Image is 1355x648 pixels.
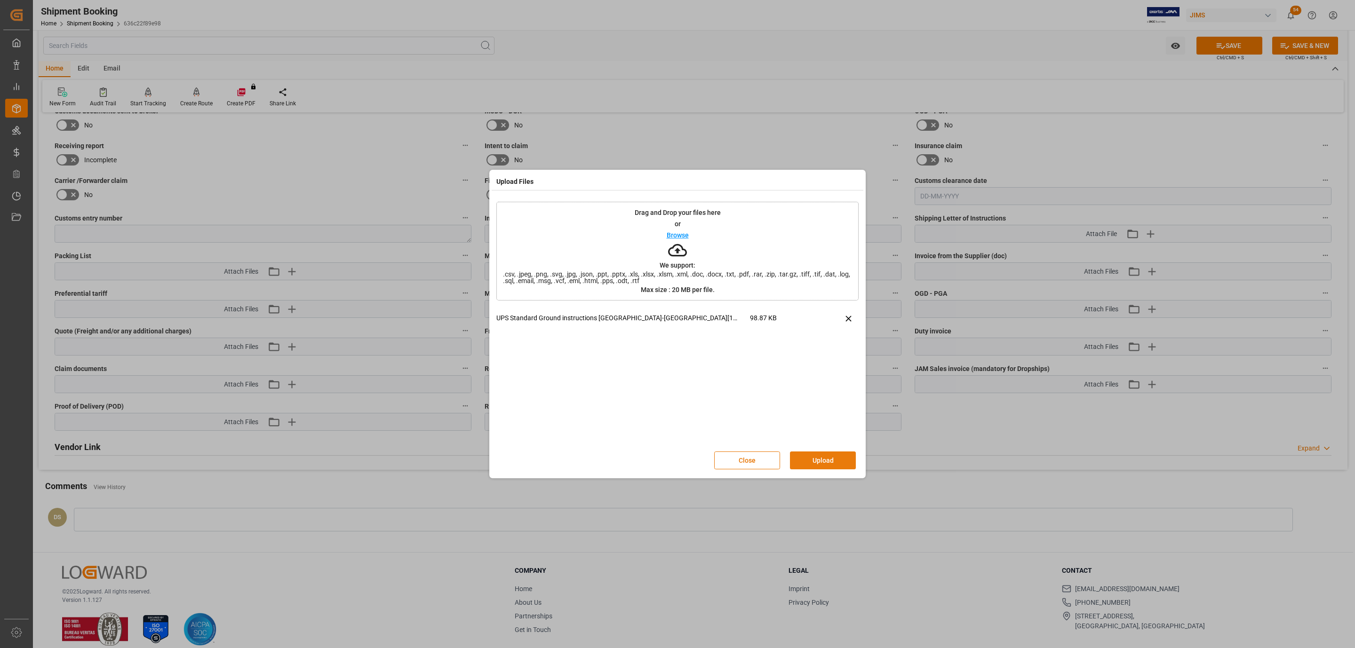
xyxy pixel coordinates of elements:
p: UPS Standard Ground instructions [GEOGRAPHIC_DATA]-[GEOGRAPHIC_DATA][1913].docx [496,313,750,323]
span: .csv, .jpeg, .png, .svg, .jpg, .json, .ppt, .pptx, .xls, .xlsx, .xlsm, .xml, .doc, .docx, .txt, .... [497,271,858,284]
p: Browse [667,232,689,238]
span: 98.87 KB [750,313,814,330]
p: Drag and Drop your files here [635,209,721,216]
p: or [675,221,681,227]
p: Max size : 20 MB per file. [641,286,715,293]
div: Drag and Drop your files hereorBrowseWe support:.csv, .jpeg, .png, .svg, .jpg, .json, .ppt, .pptx... [496,202,859,300]
button: Upload [790,451,856,469]
p: We support: [660,262,695,269]
button: Close [714,451,780,469]
h4: Upload Files [496,177,534,187]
